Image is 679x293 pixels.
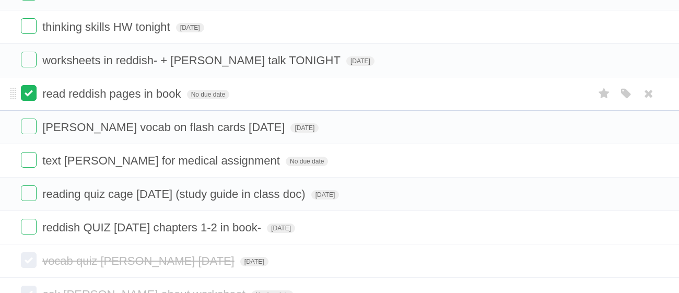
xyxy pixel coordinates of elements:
[21,85,37,101] label: Done
[311,190,340,200] span: [DATE]
[21,152,37,168] label: Done
[21,185,37,201] label: Done
[176,23,204,32] span: [DATE]
[187,90,229,99] span: No due date
[594,85,614,102] label: Star task
[42,20,173,33] span: thinking skills HW tonight
[42,187,308,201] span: reading quiz cage [DATE] (study guide in class doc)
[286,157,328,166] span: No due date
[346,56,374,66] span: [DATE]
[21,52,37,67] label: Done
[21,252,37,268] label: Done
[21,219,37,235] label: Done
[267,224,295,233] span: [DATE]
[42,54,343,67] span: worksheets in reddish- + [PERSON_NAME] talk TONIGHT
[240,257,268,266] span: [DATE]
[21,18,37,34] label: Done
[21,119,37,134] label: Done
[42,254,237,267] span: vocab quiz [PERSON_NAME] [DATE]
[42,87,183,100] span: read reddish pages in book
[290,123,319,133] span: [DATE]
[42,154,283,167] span: text [PERSON_NAME] for medical assignment
[42,221,264,234] span: reddish QUIZ [DATE] chapters 1-2 in book-
[42,121,287,134] span: [PERSON_NAME] vocab on flash cards [DATE]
